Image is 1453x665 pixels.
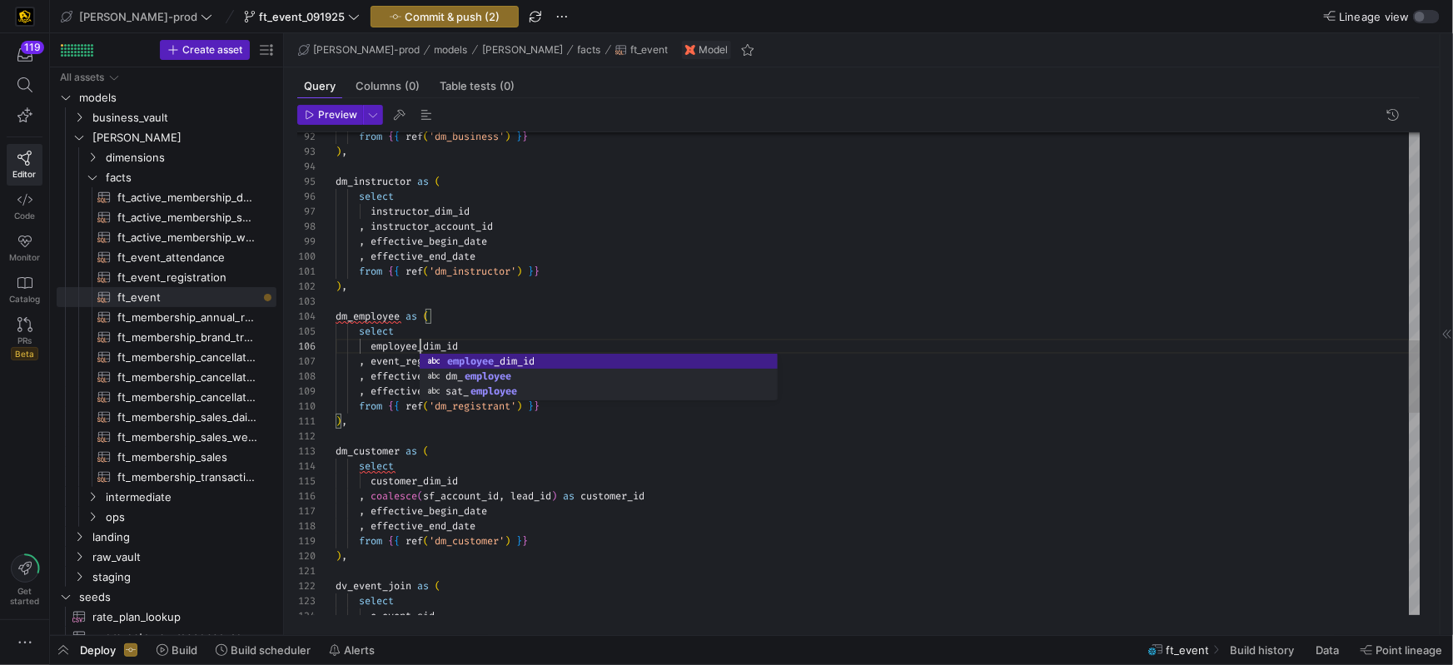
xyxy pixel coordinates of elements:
[1222,636,1305,664] button: Build history
[371,340,458,353] span: employee_dim_id
[57,627,276,647] div: Press SPACE to select this row.
[313,44,420,56] span: [PERSON_NAME]-prod
[57,187,276,207] a: ft_active_membership_daily_forecast​​​​​​​​​​
[336,175,411,188] span: dm_instructor
[420,354,778,400] div: Suggest
[359,325,394,338] span: select
[57,6,216,27] button: [PERSON_NAME]-prod
[11,347,38,360] span: Beta
[371,6,519,27] button: Commit & push (2)
[336,549,341,563] span: )
[57,307,276,327] div: Press SPACE to select this row.
[117,368,257,387] span: ft_membership_cancellations_weekly_forecast​​​​​​​​​​
[371,609,376,623] span: e
[297,474,316,489] div: 115
[371,504,487,518] span: effective_begin_date
[117,228,257,247] span: ft_active_membership_weekly_forecast​​​​​​​​​​
[356,81,420,92] span: Columns
[9,252,40,262] span: Monitor
[57,167,276,187] div: Press SPACE to select this row.
[92,628,257,647] span: zuora_gateway_response_codes​​​​​​
[376,609,382,623] span: .
[1316,643,1339,657] span: Data
[500,81,515,92] span: (0)
[57,267,276,287] div: Press SPACE to select this row.
[297,264,316,279] div: 101
[57,207,276,227] a: ft_active_membership_snapshot​​​​​​​​​​
[444,385,517,398] span: sat_
[371,205,470,218] span: instructor_dim_id
[57,267,276,287] a: ft_event_registration​​​​​​​​​​
[394,399,400,413] span: {
[92,548,274,567] span: raw_vault
[79,588,274,607] span: seeds
[341,414,347,428] span: ,
[57,427,276,447] div: Press SPACE to select this row.
[321,636,382,664] button: Alerts
[7,144,42,186] a: Editor
[371,489,417,503] span: coalesce
[7,269,42,310] a: Catalog
[516,399,522,413] span: )
[359,519,365,533] span: ,
[516,265,522,278] span: )
[57,307,276,327] a: ft_membership_annual_retention​​​​​​​​​​
[57,207,276,227] div: Press SPACE to select this row.
[297,144,316,159] div: 93
[297,234,316,249] div: 99
[435,175,440,188] span: (
[208,636,318,664] button: Build scheduler
[106,488,274,507] span: intermediate
[423,399,429,413] span: (
[420,384,778,399] div: sat_employee
[57,327,276,347] div: Press SPACE to select this row.
[430,40,472,60] button: models
[574,40,605,60] button: facts
[297,444,316,459] div: 113
[578,44,601,56] span: facts
[297,219,316,234] div: 98
[57,607,276,627] a: rate_plan_lookup​​​​​​
[429,265,516,278] span: 'dm_instructor'
[57,547,276,567] div: Press SPACE to select this row.
[444,370,511,383] span: dm_
[406,399,423,413] span: ref
[359,190,394,203] span: select
[1167,643,1210,657] span: ft_event
[344,643,375,657] span: Alerts
[231,643,311,657] span: Build scheduler
[371,519,475,533] span: effective_end_date
[57,287,276,307] a: ft_event​​​​​​​​​​
[406,444,417,458] span: as
[341,145,347,158] span: ,
[440,81,515,92] span: Table tests
[417,175,429,188] span: as
[359,385,365,398] span: ,
[341,549,347,563] span: ,
[318,109,357,121] span: Preview
[371,474,458,488] span: customer_dim_id
[359,534,382,548] span: from
[57,367,276,387] div: Press SPACE to select this row.
[57,567,276,587] div: Press SPACE to select this row.
[336,145,341,158] span: )
[371,220,493,233] span: instructor_account_id
[580,489,644,503] span: customer_id
[7,310,42,367] a: PRsBeta
[117,288,257,307] span: ft_event​​​​​​​​​​
[406,310,417,323] span: as
[7,186,42,227] a: Code
[423,534,429,548] span: (
[297,593,316,608] div: 123
[57,187,276,207] div: Press SPACE to select this row.
[57,347,276,367] a: ft_membership_cancellations_daily_forecast​​​​​​​​​​
[528,265,534,278] span: }
[405,10,500,23] span: Commit & push (2)
[117,308,257,327] span: ft_membership_annual_retention​​​​​​​​​​
[388,265,394,278] span: {
[92,608,257,627] span: rate_plan_lookup​​​​​​
[297,548,316,563] div: 120
[478,40,567,60] button: [PERSON_NAME]
[359,489,365,503] span: ,
[388,399,394,413] span: {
